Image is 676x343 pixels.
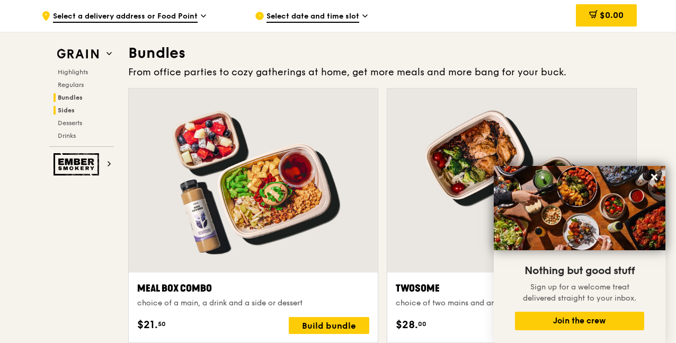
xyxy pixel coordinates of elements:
[515,312,644,330] button: Join the crew
[137,317,158,333] span: $21.
[128,65,637,80] div: From office parties to cozy gatherings at home, get more meals and more bang for your buck.
[58,81,84,89] span: Regulars
[396,281,628,296] div: Twosome
[58,107,75,114] span: Sides
[396,317,418,333] span: $28.
[58,119,82,127] span: Desserts
[58,68,88,76] span: Highlights
[524,265,635,277] span: Nothing but good stuff
[289,317,369,334] div: Build bundle
[54,153,102,175] img: Ember Smokery web logo
[523,283,636,303] span: Sign up for a welcome treat delivered straight to your inbox.
[137,298,369,309] div: choice of a main, a drink and a side or dessert
[58,132,76,139] span: Drinks
[646,169,663,186] button: Close
[494,166,665,250] img: DSC07876-Edit02-Large.jpeg
[396,298,628,309] div: choice of two mains and an option of drinks, desserts and sides
[418,320,426,328] span: 00
[266,11,359,23] span: Select date and time slot
[128,43,637,63] h3: Bundles
[58,94,83,101] span: Bundles
[53,11,198,23] span: Select a delivery address or Food Point
[600,10,624,20] span: $0.00
[54,45,102,64] img: Grain web logo
[137,281,369,296] div: Meal Box Combo
[158,320,166,328] span: 50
